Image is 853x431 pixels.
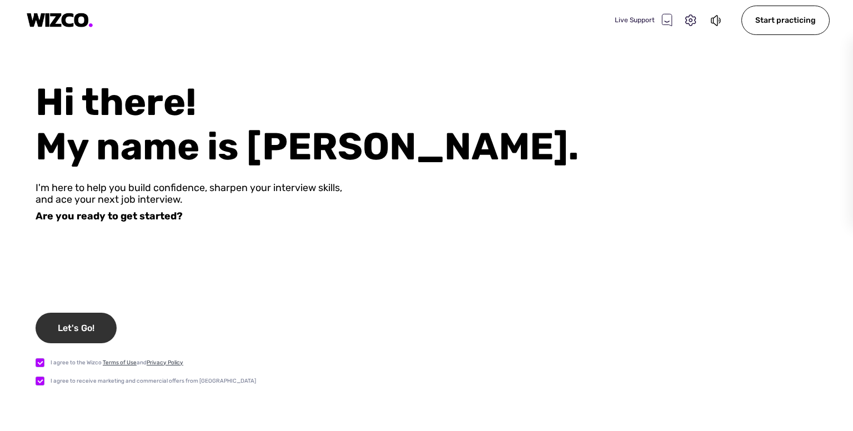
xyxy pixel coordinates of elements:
div: Let's Go! [36,313,117,343]
div: Are you ready to get started? [36,211,183,222]
div: Live Support [615,13,673,27]
div: Hi there! My name is [PERSON_NAME]. [36,80,853,169]
div: I'm here to help you build confidence, sharpen your interview skills, and ace your next job inter... [36,182,342,206]
div: I agree to the Wizco and [51,358,183,367]
a: Privacy Policy [147,359,183,366]
img: logo [27,13,93,28]
div: Start practicing [741,6,830,35]
a: Terms of Use [103,359,137,366]
div: I agree to receive marketing and commercial offers from [GEOGRAPHIC_DATA] [51,377,256,385]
